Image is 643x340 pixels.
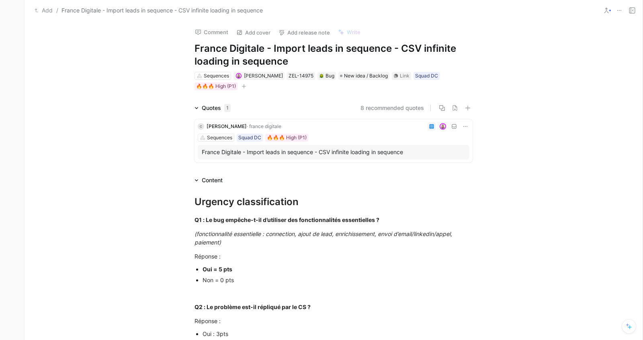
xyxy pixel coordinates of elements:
img: avatar [440,124,446,129]
div: Réponse : [195,252,473,261]
div: Non = 0 pts [203,276,473,284]
div: Quotes [202,103,231,113]
button: Comment [191,26,232,38]
div: C [198,123,204,130]
span: France Digitale - Import leads in sequence - CSV infinite loading in sequence [61,6,263,15]
div: 1 [224,104,231,112]
div: Oui : 3pts [203,330,473,338]
button: Write [334,26,364,38]
button: Add cover [233,27,274,38]
div: Squad DC [415,72,438,80]
img: avatar [236,74,241,78]
button: 8 recommended quotes [360,103,424,113]
div: Link [400,72,410,80]
div: Sequences [204,72,229,80]
img: 🪲 [319,73,324,78]
div: 🪲Bug [317,72,336,80]
div: France Digitale - Import leads in sequence - CSV infinite loading in sequence [202,147,465,157]
span: / [56,6,58,15]
strong: Q2 : Le problème est-il répliqué par le CS ? [195,303,311,310]
div: New idea / Backlog [338,72,389,80]
span: [PERSON_NAME] [244,73,283,79]
button: Add release note [275,27,334,38]
div: 🔥🔥🔥 High (P1) [196,82,236,90]
div: Squad DC [238,134,261,142]
div: Quotes1 [191,103,234,113]
div: Content [191,175,226,185]
span: · france digitale [247,123,281,129]
span: [PERSON_NAME] [207,123,247,129]
strong: Q1 : Le bug empêche-t-il d’utiliser des fonctionnalités essentielles ? [195,216,379,223]
h1: France Digitale - Import leads in sequence - CSV infinite loading in sequence [195,42,473,68]
div: Sequences [207,134,232,142]
div: Bug [319,72,334,80]
em: (fonctionnalité essentielle : connection, ajout de lead, enrichissement, envoi d’email/linkedin/a... [195,230,454,246]
div: ZEL-14975 [289,72,313,80]
button: Add [33,6,55,15]
span: New idea / Backlog [344,72,388,80]
strong: Oui = 5 pts [203,266,232,273]
div: Content [202,175,223,185]
div: 🔥🔥🔥 High (P1) [267,134,307,142]
div: Réponse : [195,317,473,325]
span: Write [347,29,360,36]
div: Urgency classification [195,195,473,209]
